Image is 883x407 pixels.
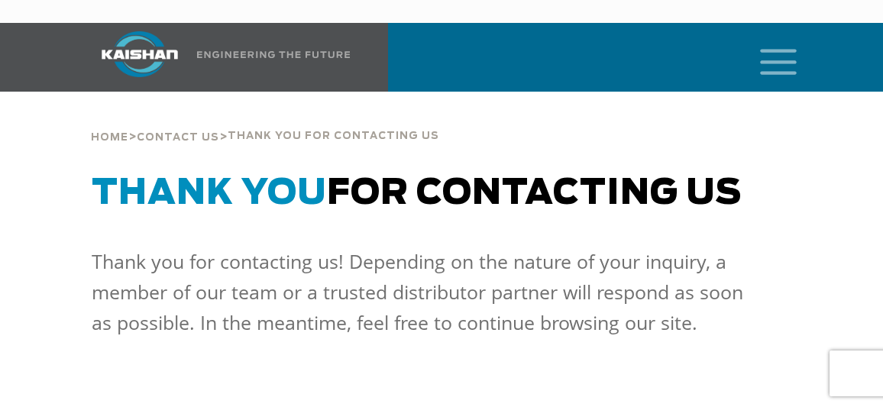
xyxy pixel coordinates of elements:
p: Thank you for contacting us! Depending on the nature of your inquiry, a member of our team or a t... [92,246,764,338]
span: for Contacting Us [92,176,742,211]
span: Contact Us [137,133,219,143]
a: Kaishan USA [82,23,353,92]
a: Home [91,130,128,144]
a: Contact Us [137,130,219,144]
div: > > [91,92,439,150]
span: thank you for contacting us [228,131,439,141]
span: Home [91,133,128,143]
span: Thank You [92,176,327,211]
a: mobile menu [754,44,780,70]
img: Engineering the future [197,51,350,58]
img: kaishan logo [82,31,197,77]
